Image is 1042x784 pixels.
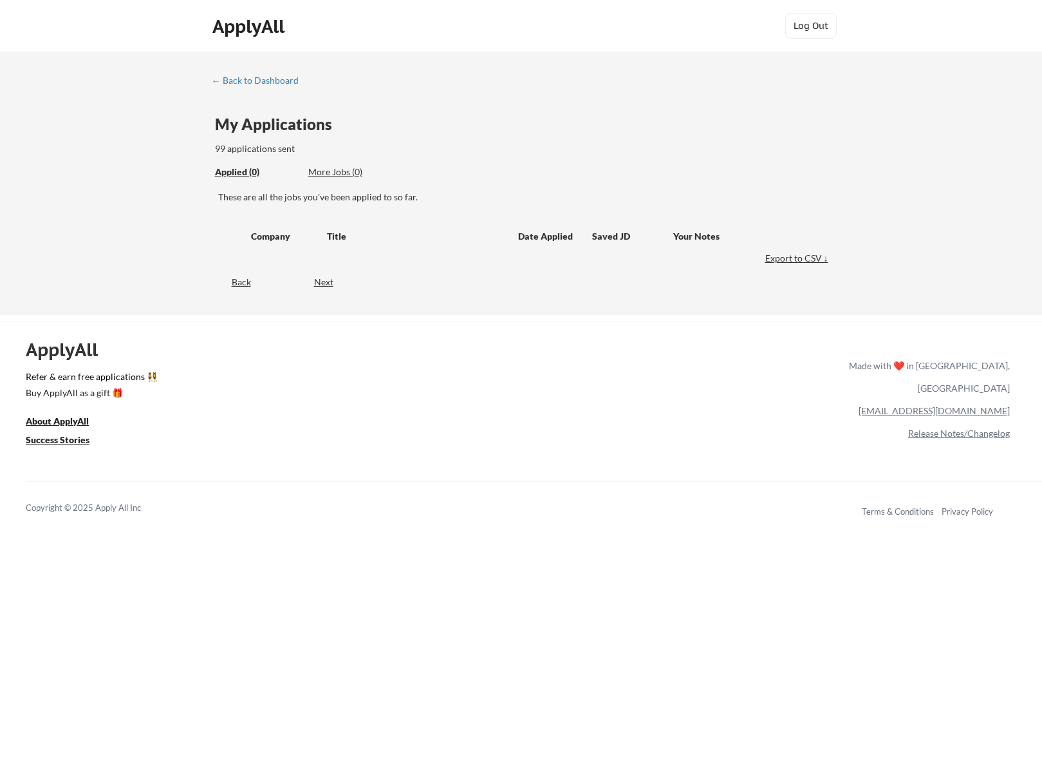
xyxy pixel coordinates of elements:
[26,433,107,449] a: Success Stories
[308,166,403,178] div: More Jobs (0)
[251,230,315,243] div: Company
[308,166,403,179] div: These are job applications we think you'd be a good fit for, but couldn't apply you to automatica...
[212,76,308,85] div: ← Back to Dashboard
[327,230,506,243] div: Title
[908,428,1010,439] a: Release Notes/Changelog
[26,372,580,386] a: Refer & earn free applications 👯‍♀️
[215,117,342,132] div: My Applications
[844,354,1010,399] div: Made with ❤️ in [GEOGRAPHIC_DATA], [GEOGRAPHIC_DATA]
[26,434,89,445] u: Success Stories
[26,388,154,397] div: Buy ApplyAll as a gift 🎁
[215,166,299,179] div: These are all the jobs you've been applied to so far.
[765,252,832,265] div: Export to CSV ↓
[673,230,820,243] div: Your Notes
[26,502,174,515] div: Copyright © 2025 Apply All Inc
[212,276,251,289] div: Back
[26,386,154,402] a: Buy ApplyAll as a gift 🎁
[314,276,348,289] div: Next
[785,13,837,39] button: Log Out
[212,75,308,88] a: ← Back to Dashboard
[26,339,113,361] div: ApplyAll
[518,230,575,243] div: Date Applied
[862,506,934,517] a: Terms & Conditions
[942,506,993,517] a: Privacy Policy
[859,405,1010,416] a: [EMAIL_ADDRESS][DOMAIN_NAME]
[592,224,673,247] div: Saved JD
[212,15,288,37] div: ApplyAll
[218,191,832,204] div: These are all the jobs you've been applied to so far.
[215,166,299,178] div: Applied (0)
[26,414,107,430] a: About ApplyAll
[215,142,464,155] div: 99 applications sent
[26,416,89,426] u: About ApplyAll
